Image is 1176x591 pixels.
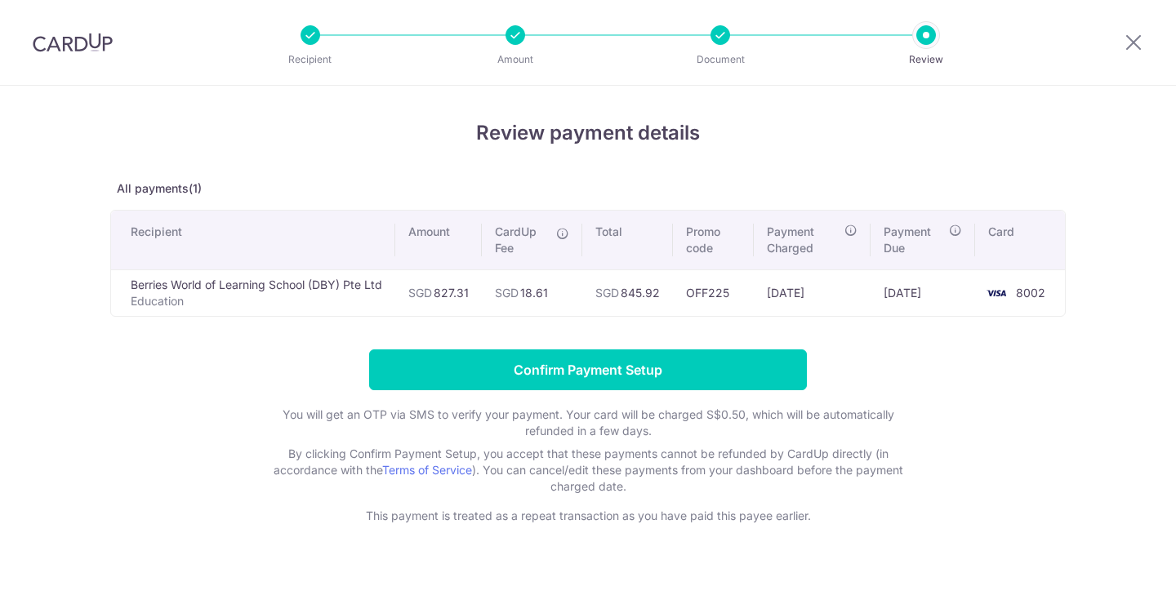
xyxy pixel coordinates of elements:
[582,211,673,269] th: Total
[660,51,781,68] p: Document
[871,269,975,316] td: [DATE]
[495,224,548,256] span: CardUp Fee
[261,446,915,495] p: By clicking Confirm Payment Setup, you accept that these payments cannot be refunded by CardUp di...
[33,33,113,52] img: CardUp
[261,407,915,439] p: You will get an OTP via SMS to verify your payment. Your card will be charged S$0.50, which will ...
[975,211,1065,269] th: Card
[595,286,619,300] span: SGD
[673,269,754,316] td: OFF225
[110,118,1066,148] h4: Review payment details
[495,286,519,300] span: SGD
[382,463,472,477] a: Terms of Service
[110,180,1066,197] p: All payments(1)
[395,269,482,316] td: 827.31
[1071,542,1160,583] iframe: Opens a widget where you can find more information
[408,286,432,300] span: SGD
[1016,286,1045,300] span: 8002
[250,51,371,68] p: Recipient
[767,224,840,256] span: Payment Charged
[866,51,987,68] p: Review
[261,508,915,524] p: This payment is treated as a repeat transaction as you have paid this payee earlier.
[131,293,382,309] p: Education
[455,51,576,68] p: Amount
[980,283,1013,303] img: <span class="translation_missing" title="translation missing: en.account_steps.new_confirm_form.b...
[673,211,754,269] th: Promo code
[111,269,395,316] td: Berries World of Learning School (DBY) Pte Ltd
[884,224,944,256] span: Payment Due
[369,349,807,390] input: Confirm Payment Setup
[754,269,871,316] td: [DATE]
[582,269,673,316] td: 845.92
[111,211,395,269] th: Recipient
[482,269,582,316] td: 18.61
[395,211,482,269] th: Amount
